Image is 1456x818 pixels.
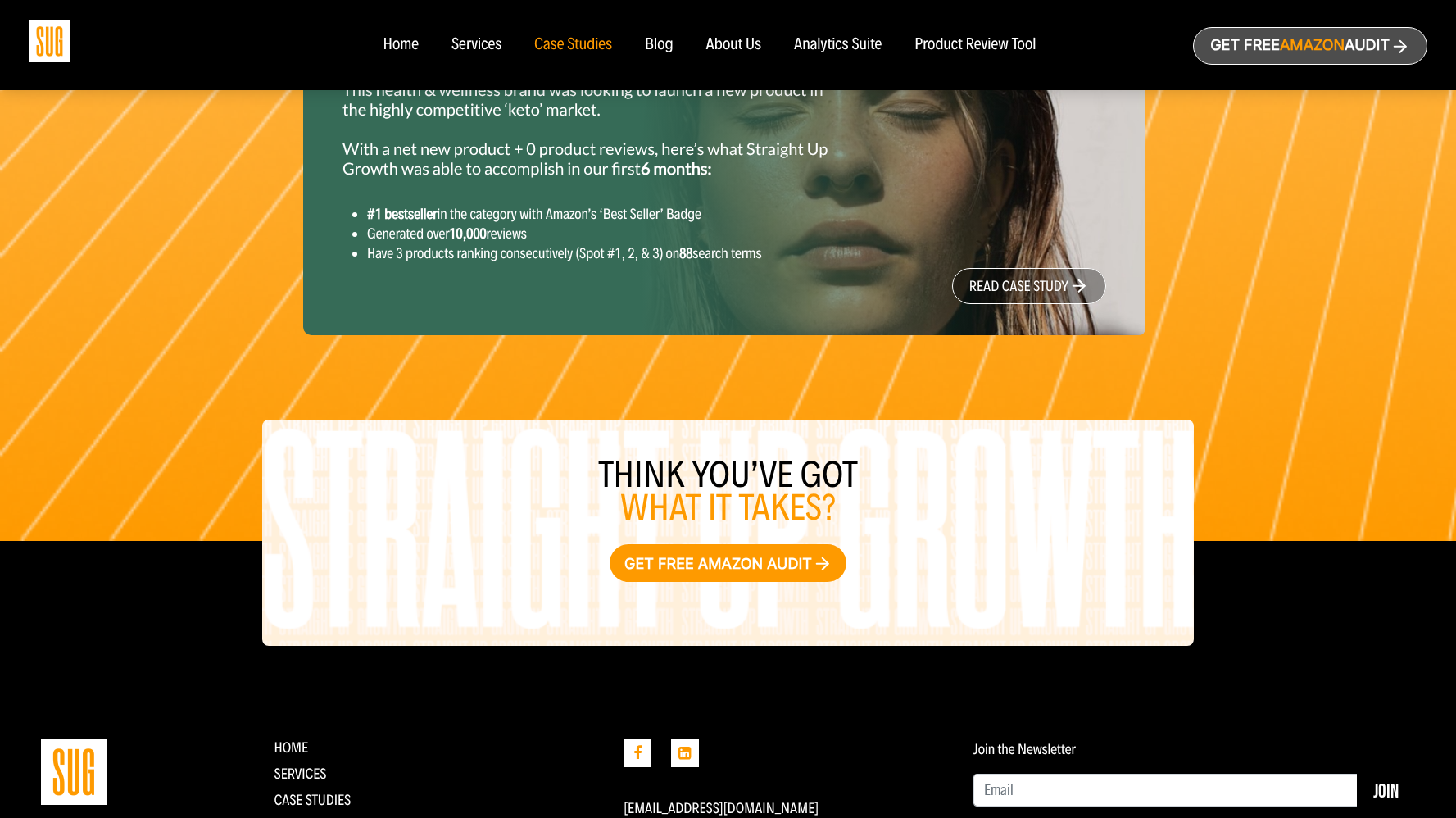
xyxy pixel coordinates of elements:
[451,36,501,54] a: Services
[29,20,70,62] img: Sug
[645,36,674,54] a: Blog
[449,225,486,243] strong: 10,000
[367,243,843,263] li: Have 3 products ranking consecutively (Spot #1, 2, & 3) on search terms
[641,159,711,179] strong: 6 months:
[534,36,612,54] a: Case Studies
[610,544,846,582] a: Get free Amazon audit
[367,204,843,224] li: in the category with Amazon’s ‘Best Seller’ Badge
[274,791,351,809] a: CASE STUDIES
[342,80,843,179] p: This health & wellness brand was looking to launch a new product in the highly competitive ‘keto’...
[706,36,762,54] a: About Us
[973,774,1358,807] input: Email
[624,799,819,817] a: [EMAIL_ADDRESS][DOMAIN_NAME]
[952,268,1106,304] a: read case study
[679,244,692,262] strong: 88
[367,205,437,223] strong: #1 bestseller
[794,36,882,54] a: Analytics Suite
[1193,27,1427,65] a: Get freeAmazonAudit
[973,741,1076,757] label: Join the Newsletter
[1357,774,1415,807] button: Join
[41,739,107,805] img: Straight Up Growth
[367,224,843,243] li: Generated over reviews
[383,36,418,54] a: Home
[274,765,326,783] a: Services
[914,36,1036,54] a: Product Review Tool
[620,486,836,529] span: what it takes?
[274,738,308,757] a: Home
[262,459,1195,525] h3: Think you’ve got
[1280,37,1345,54] span: Amazon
